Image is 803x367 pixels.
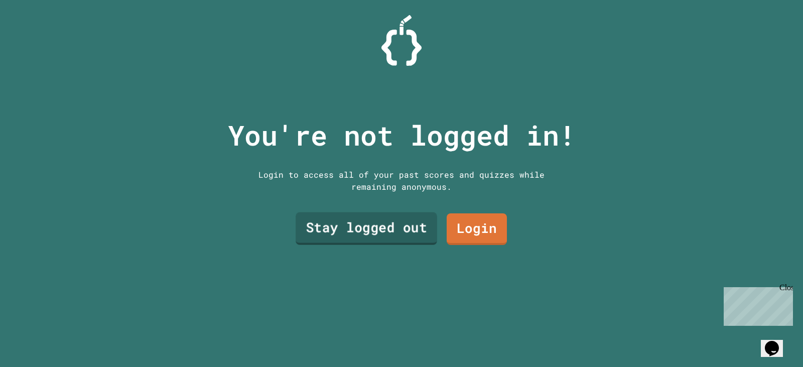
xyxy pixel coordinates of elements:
p: You're not logged in! [228,114,576,156]
iframe: chat widget [720,283,793,326]
div: Login to access all of your past scores and quizzes while remaining anonymous. [251,169,552,193]
a: Login [447,213,507,245]
iframe: chat widget [761,327,793,357]
div: Chat with us now!Close [4,4,69,64]
img: Logo.svg [381,15,422,66]
a: Stay logged out [296,212,437,245]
